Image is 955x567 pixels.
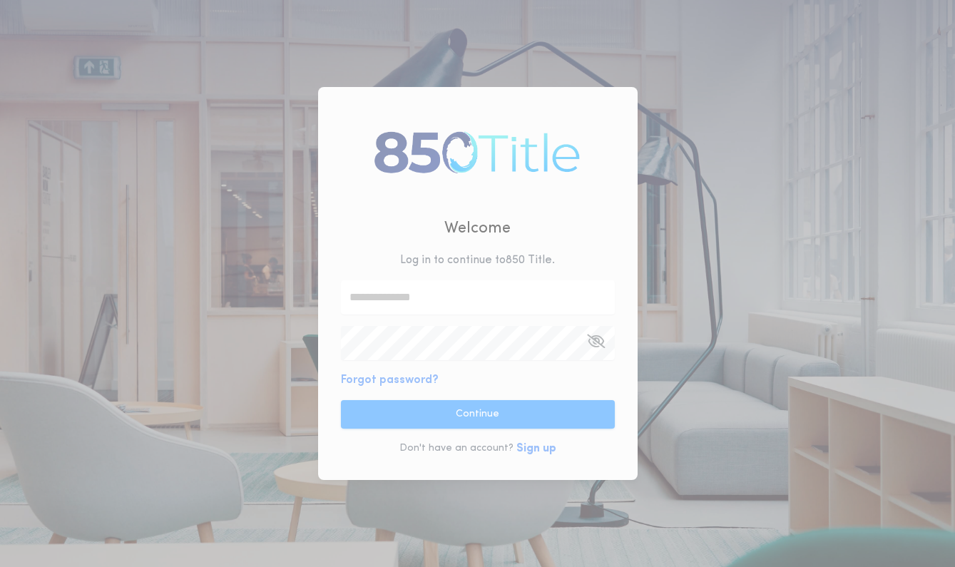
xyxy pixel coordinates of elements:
p: Log in to continue to 850 Title . [400,252,555,269]
h2: Welcome [444,217,511,240]
p: Don't have an account? [399,441,514,456]
button: Sign up [516,440,556,457]
button: Forgot password? [341,372,439,389]
img: logo [368,118,587,185]
button: Continue [341,400,615,429]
